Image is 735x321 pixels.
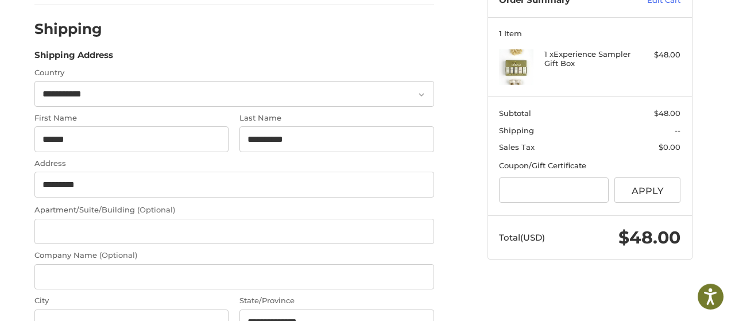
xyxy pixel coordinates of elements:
[499,109,531,118] span: Subtotal
[499,177,609,203] input: Gift Certificate or Coupon Code
[34,158,434,169] label: Address
[654,109,680,118] span: $48.00
[239,113,434,124] label: Last Name
[34,67,434,79] label: Country
[34,250,434,261] label: Company Name
[635,49,680,61] div: $48.00
[137,205,175,214] small: (Optional)
[99,250,137,260] small: (Optional)
[34,295,229,307] label: City
[499,142,535,152] span: Sales Tax
[34,20,102,38] h2: Shipping
[499,160,680,172] div: Coupon/Gift Certificate
[614,177,681,203] button: Apply
[544,49,632,68] h4: 1 x Experience Sampler Gift Box
[499,232,545,243] span: Total (USD)
[132,15,146,29] button: Open LiveChat chat widget
[34,113,229,124] label: First Name
[34,49,113,67] legend: Shipping Address
[239,295,434,307] label: State/Province
[659,142,680,152] span: $0.00
[499,29,680,38] h3: 1 Item
[618,227,680,248] span: $48.00
[16,17,130,26] p: We're away right now. Please check back later!
[499,126,534,135] span: Shipping
[34,204,434,216] label: Apartment/Suite/Building
[675,126,680,135] span: --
